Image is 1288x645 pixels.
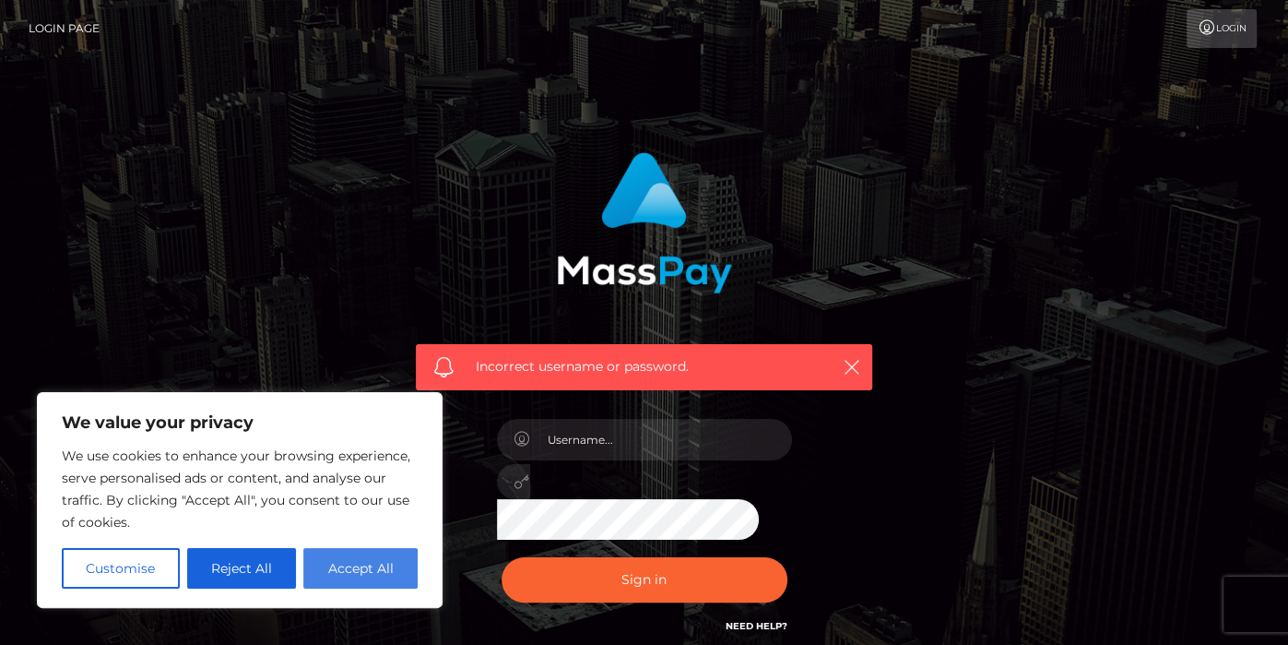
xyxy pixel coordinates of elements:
[37,392,443,608] div: We value your privacy
[303,548,418,589] button: Accept All
[726,620,787,632] a: Need Help?
[476,357,812,376] span: Incorrect username or password.
[1187,9,1257,48] a: Login
[62,548,180,589] button: Customise
[502,557,787,603] button: Sign in
[530,419,792,460] input: Username...
[557,152,732,293] img: MassPay Login
[62,445,418,533] p: We use cookies to enhance your browsing experience, serve personalised ads or content, and analys...
[62,412,418,434] p: We value your privacy
[187,548,297,589] button: Reject All
[29,9,100,48] a: Login Page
